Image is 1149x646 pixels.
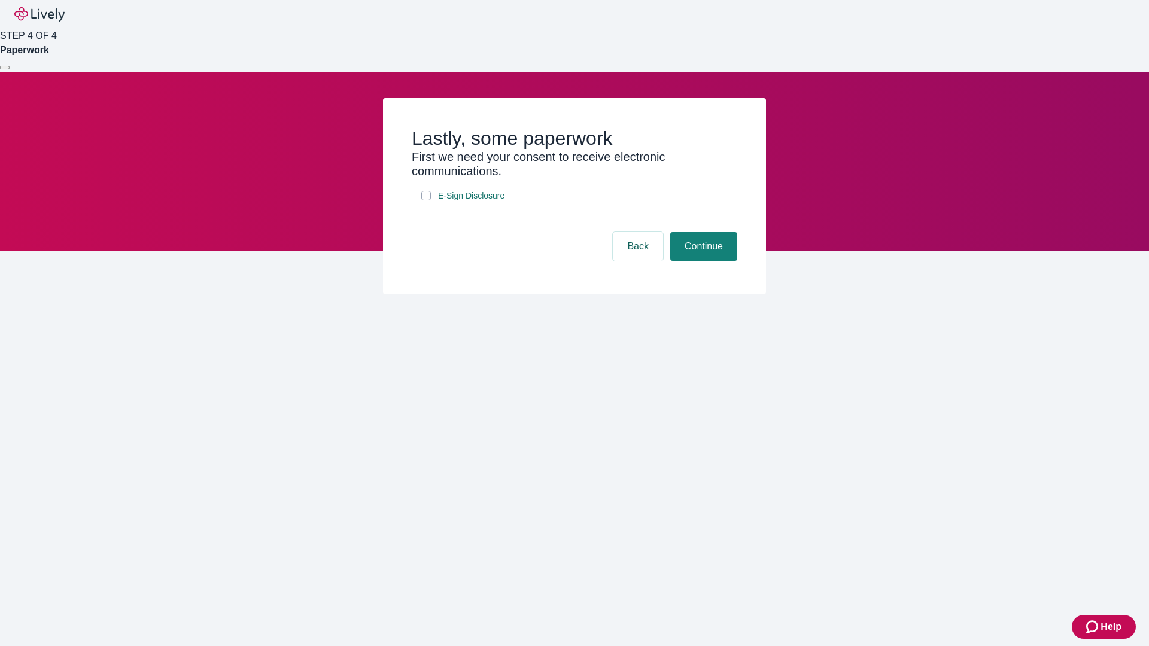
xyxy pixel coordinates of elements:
h3: First we need your consent to receive electronic communications. [412,150,737,178]
span: Help [1101,620,1121,634]
img: Lively [14,7,65,22]
h2: Lastly, some paperwork [412,127,737,150]
a: e-sign disclosure document [436,188,507,203]
button: Continue [670,232,737,261]
svg: Zendesk support icon [1086,620,1101,634]
button: Zendesk support iconHelp [1072,615,1136,639]
button: Back [613,232,663,261]
span: E-Sign Disclosure [438,190,504,202]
